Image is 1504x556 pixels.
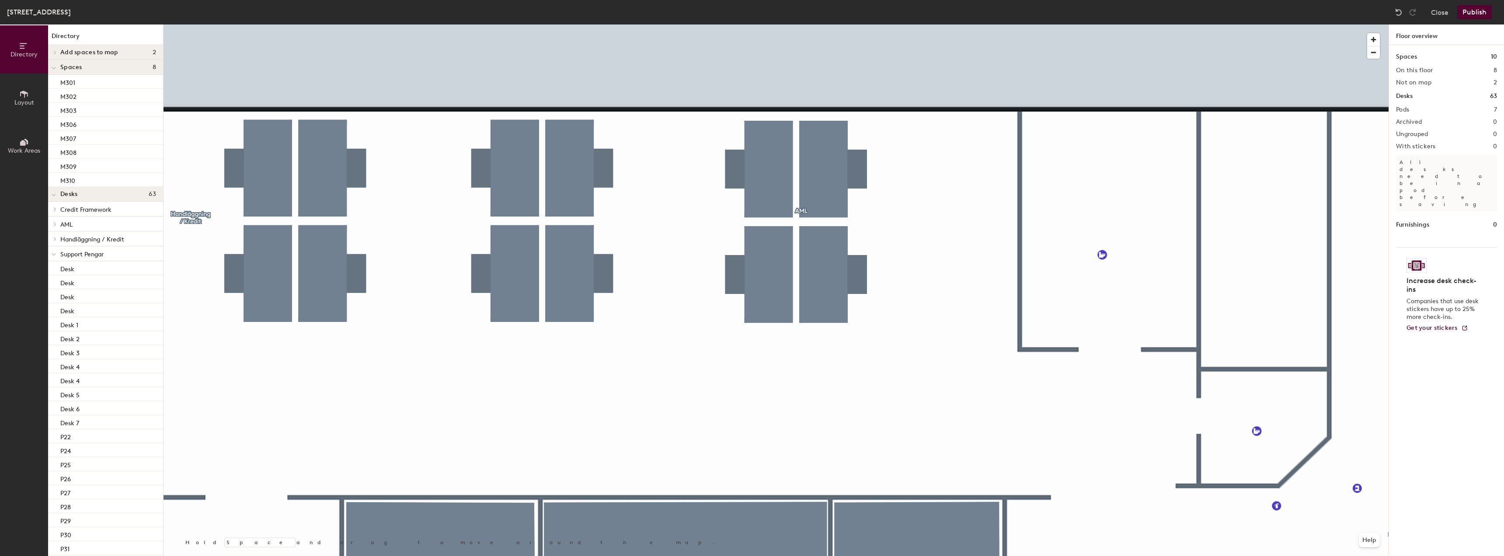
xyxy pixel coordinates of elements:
span: Layout [14,99,34,106]
p: Desk 1 [60,319,78,329]
span: Add spaces to map [60,49,118,56]
h1: 0 [1493,220,1497,230]
h4: Increase desk check-ins [1407,276,1481,294]
p: All desks need to be in a pod before saving [1396,155,1497,211]
p: P25 [60,459,71,469]
p: M303 [60,105,77,115]
h2: Ungrouped [1396,131,1428,138]
p: P31 [60,543,70,553]
h1: Spaces [1396,52,1417,62]
span: AML [60,221,73,228]
h1: 63 [1490,91,1497,101]
p: Desk [60,263,74,273]
p: P26 [60,473,71,483]
button: Publish [1457,5,1492,19]
h2: 2 [1494,79,1497,86]
p: P30 [60,529,71,539]
p: Companies that use desk stickers have up to 25% more check-ins. [1407,297,1481,321]
span: Credit Framework [60,206,111,213]
h2: With stickers [1396,143,1436,150]
span: 8 [153,64,156,71]
h2: 7 [1494,106,1497,113]
p: M301 [60,77,75,87]
p: M310 [60,175,75,185]
p: Desk 7 [60,417,79,427]
img: Undo [1394,8,1403,17]
p: Desk [60,277,74,287]
p: M302 [60,91,77,101]
span: Get your stickers [1407,324,1458,332]
span: Directory [10,51,38,58]
span: Work Areas [8,147,40,154]
h1: 10 [1491,52,1497,62]
span: 63 [149,191,156,198]
h1: Directory [48,31,163,45]
p: Desk [60,305,74,315]
img: Sticker logo [1407,258,1427,273]
p: Desk 2 [60,333,80,343]
a: Get your stickers [1407,325,1468,332]
h2: 0 [1493,119,1497,126]
img: Redo [1408,8,1417,17]
h2: Pods [1396,106,1409,113]
p: P27 [60,487,70,497]
h1: Furnishings [1396,220,1429,230]
button: Close [1431,5,1448,19]
h2: 0 [1493,143,1497,150]
p: P22 [60,431,71,441]
p: Desk 4 [60,375,80,385]
h2: 8 [1494,67,1497,74]
span: Handläggning / Kredit [60,236,124,243]
p: Desk [60,291,74,301]
p: Desk 3 [60,347,80,357]
p: M306 [60,119,77,129]
p: P28 [60,501,71,511]
h2: On this floor [1396,67,1433,74]
button: Help [1359,533,1380,547]
h1: Desks [1396,91,1413,101]
div: [STREET_ADDRESS] [7,7,71,17]
span: 2 [153,49,156,56]
h2: 0 [1493,131,1497,138]
p: M309 [60,161,77,171]
p: P29 [60,515,71,525]
h2: Archived [1396,119,1422,126]
span: Support Pengar [60,251,104,258]
span: Desks [60,191,77,198]
p: Desk 4 [60,361,80,371]
span: Spaces [60,64,82,71]
p: P24 [60,445,71,455]
p: Desk 6 [60,403,80,413]
p: M307 [60,133,76,143]
h1: Floor overview [1389,24,1504,45]
h2: Not on map [1396,79,1431,86]
p: M308 [60,147,77,157]
p: Desk 5 [60,389,80,399]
